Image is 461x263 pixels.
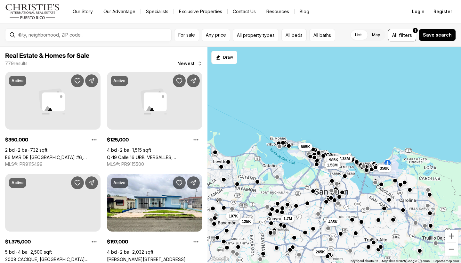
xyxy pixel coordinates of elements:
[380,166,389,171] span: 350K
[430,5,456,18] button: Register
[202,29,230,41] button: Any price
[284,216,292,221] span: 1.7M
[239,217,254,225] button: 125K
[326,218,340,226] button: 435K
[301,144,310,149] span: 885K
[141,7,174,16] a: Specialists
[107,155,202,160] a: Q-19 Calle 16 URB. VERSALLES, BAYAMON PR, 00959
[415,28,416,33] span: 1
[226,212,240,220] button: 197K
[412,9,425,14] span: Login
[298,143,313,150] button: 885K
[173,176,186,189] button: Save Property: Calle Julia Blq AM 24 VILLA RICA
[324,156,340,163] button: 2.75M
[85,74,98,87] button: Share Property
[107,257,186,262] a: Calle Julia Blq AM 24 VILLA RICA, BAYAMON PR, 00959
[367,29,385,41] label: Map
[113,180,125,185] p: Active
[336,155,352,163] button: 1.38M
[242,219,251,224] span: 125K
[261,7,294,16] a: Resources
[5,155,101,160] a: E6 MAR DE ISLA VERDE #6, CAROLINA PR, 00979
[309,29,335,41] button: All baths
[174,7,227,16] a: Exclusive Properties
[327,162,338,167] span: 1.58M
[295,7,314,16] a: Blog
[211,51,237,64] button: Start drawing
[325,161,340,169] button: 1.58M
[313,248,328,256] button: 265K
[316,250,325,255] span: 265K
[327,157,337,162] span: 2.75M
[177,61,195,66] span: Newest
[174,57,206,70] button: Newest
[329,157,338,162] span: 985K
[190,235,202,248] button: Property options
[190,133,202,146] button: Property options
[85,176,98,189] button: Share Property
[233,29,279,41] button: All property types
[339,156,350,161] span: 1.38M
[328,219,338,225] span: 435K
[5,61,28,66] p: 779 results
[174,29,199,41] button: For sale
[399,32,412,38] span: filters
[388,29,416,41] button: Allfilters1
[419,29,456,41] button: Save search
[206,32,226,38] span: Any price
[392,32,398,38] span: All
[71,74,84,87] button: Save Property: E6 MAR DE ISLA VERDE #6
[281,215,295,222] button: 1.7M
[71,176,84,189] button: Save Property: 2008 CACIQUE
[281,29,307,41] button: All beds
[5,257,101,262] a: 2008 CACIQUE, SAN JUAN PR, 00911
[187,176,200,189] button: Share Property
[178,32,195,38] span: For sale
[187,74,200,87] button: Share Property
[88,133,101,146] button: Property options
[377,165,392,172] button: 350K
[173,74,186,87] button: Save Property: Q-19 Calle 16 URB. VERSALLES
[12,78,24,83] p: Active
[327,156,341,164] button: 985K
[423,32,452,38] span: Save search
[229,214,238,219] span: 197K
[68,7,98,16] a: Our Story
[113,78,125,83] p: Active
[228,7,261,16] button: Contact Us
[12,180,24,185] p: Active
[408,5,428,18] button: Login
[5,53,89,59] span: Real Estate & Homes for Sale
[98,7,141,16] a: Our Advantage
[88,235,101,248] button: Property options
[5,4,60,19] img: logo
[433,9,452,14] span: Register
[350,29,367,41] label: List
